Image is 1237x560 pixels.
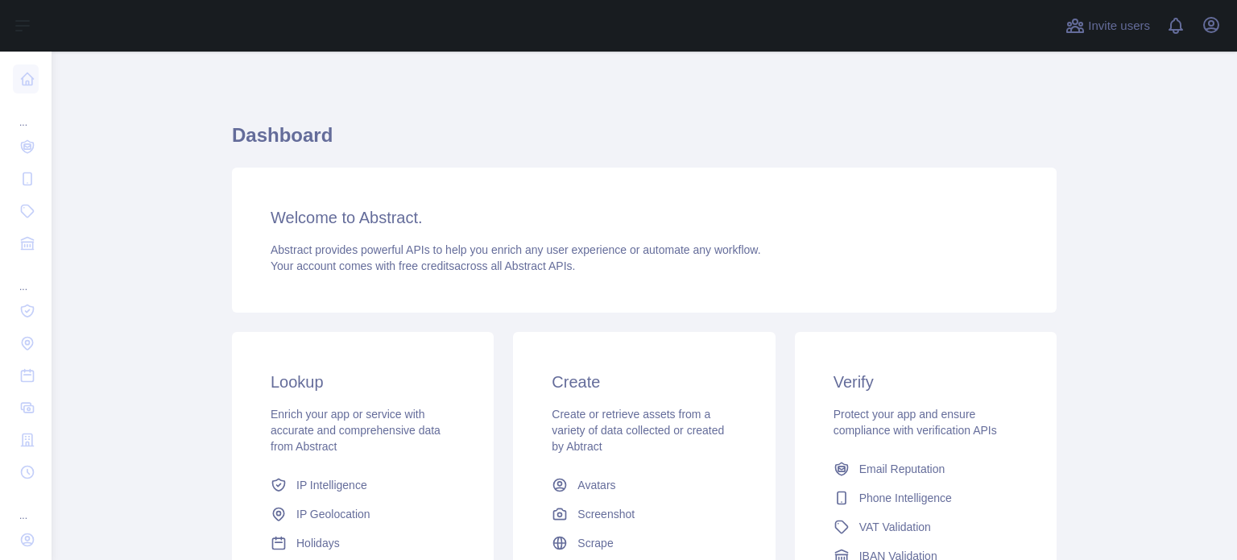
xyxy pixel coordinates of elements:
[577,477,615,493] span: Avatars
[271,408,441,453] span: Enrich your app or service with accurate and comprehensive data from Abstract
[827,483,1024,512] a: Phone Intelligence
[399,259,454,272] span: free credits
[13,97,39,129] div: ...
[552,408,724,453] span: Create or retrieve assets from a variety of data collected or created by Abtract
[552,371,736,393] h3: Create
[13,261,39,293] div: ...
[859,519,931,535] span: VAT Validation
[296,477,367,493] span: IP Intelligence
[264,471,461,500] a: IP Intelligence
[577,535,613,551] span: Scrape
[264,500,461,529] a: IP Geolocation
[827,512,1024,541] a: VAT Validation
[1062,13,1153,39] button: Invite users
[264,529,461,558] a: Holidays
[834,371,1018,393] h3: Verify
[271,371,455,393] h3: Lookup
[834,408,997,437] span: Protect your app and ensure compliance with verification APIs
[296,535,340,551] span: Holidays
[545,529,743,558] a: Scrape
[859,461,945,477] span: Email Reputation
[1088,17,1150,35] span: Invite users
[545,500,743,529] a: Screenshot
[859,490,952,506] span: Phone Intelligence
[271,259,575,272] span: Your account comes with across all Abstract APIs.
[13,490,39,522] div: ...
[827,454,1024,483] a: Email Reputation
[271,206,1018,229] h3: Welcome to Abstract.
[296,506,370,522] span: IP Geolocation
[577,506,635,522] span: Screenshot
[232,122,1057,161] h1: Dashboard
[545,471,743,500] a: Avatars
[271,243,761,256] span: Abstract provides powerful APIs to help you enrich any user experience or automate any workflow.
